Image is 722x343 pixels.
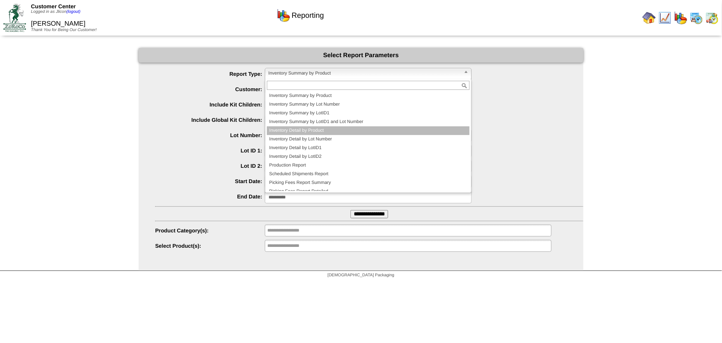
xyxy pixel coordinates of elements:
[267,179,470,187] li: Picking Fees Report Summary
[155,117,265,123] label: Include Global Kit Children:
[31,28,97,32] span: Thank You for Being Our Customer!
[155,243,265,249] label: Select Product(s):
[155,132,265,138] label: Lot Number:
[643,11,656,24] img: home.gif
[155,227,265,234] label: Product Category(s):
[674,11,687,24] img: graph.gif
[267,118,470,126] li: Inventory Summary by LotID1 and Lot Number
[267,92,470,100] li: Inventory Summary by Product
[155,86,265,92] label: Customer:
[267,126,470,135] li: Inventory Detail by Product
[155,147,265,154] label: Lot ID 1:
[155,193,265,200] label: End Date:
[705,11,719,24] img: calendarinout.gif
[292,11,324,20] span: Reporting
[328,273,394,278] span: [DEMOGRAPHIC_DATA] Packaging
[67,10,81,14] a: (logout)
[277,9,290,22] img: graph.gif
[155,178,265,184] label: Start Date:
[155,163,265,169] label: Lot ID 2:
[267,170,470,179] li: Scheduled Shipments Report
[269,68,461,78] span: Inventory Summary by Product
[690,11,703,24] img: calendarprod.gif
[139,48,583,63] div: Select Report Parameters
[31,3,76,10] span: Customer Center
[267,100,470,109] li: Inventory Summary by Lot Number
[31,20,86,27] span: [PERSON_NAME]
[155,71,265,77] label: Report Type:
[658,11,672,24] img: line_graph.gif
[267,152,470,161] li: Inventory Detail by LotID2
[155,83,583,93] span: [PERSON_NAME]
[267,144,470,152] li: Inventory Detail by LotID1
[31,10,81,14] span: Logged in as Jlicon
[267,109,470,118] li: Inventory Summary by LotID1
[267,161,470,170] li: Production Report
[267,135,470,144] li: Inventory Detail by Lot Number
[155,101,265,108] label: Include Kit Children:
[267,187,470,196] li: Picking Fees Report Detailed
[3,4,26,31] img: ZoRoCo_Logo(Green%26Foil)%20jpg.webp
